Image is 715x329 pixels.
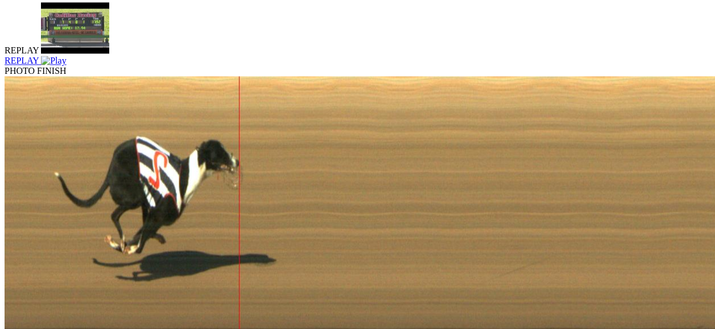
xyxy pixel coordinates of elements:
a: REPLAY Play [5,45,710,66]
img: default.jpg [41,2,109,53]
span: PHOTO FINISH [5,66,67,76]
span: REPLAY [5,56,39,65]
span: REPLAY [5,45,39,55]
img: Play [41,56,66,66]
